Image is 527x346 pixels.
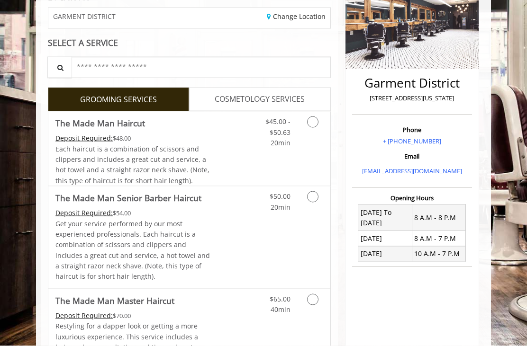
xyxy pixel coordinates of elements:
span: 20min [271,138,291,147]
b: The Made Man Master Haircut [55,294,174,307]
h3: Email [354,153,470,160]
button: Service Search [47,57,72,78]
div: $48.00 [55,133,213,143]
span: 20min [271,203,291,212]
span: This service needs some Advance to be paid before we block your appointment [55,208,113,217]
td: [DATE] [358,246,412,261]
span: $45.00 - $50.63 [265,117,291,136]
span: This service needs some Advance to be paid before we block your appointment [55,133,113,142]
td: [DATE] To [DATE] [358,205,412,231]
span: COSMETOLOGY SERVICES [215,93,305,106]
a: Change Location [267,12,326,21]
td: 8 A.M - 7 P.M [412,231,465,246]
div: SELECT A SERVICE [48,38,331,47]
div: $54.00 [55,208,213,218]
span: This service needs some Advance to be paid before we block your appointment [55,311,113,320]
b: The Made Man Haircut [55,116,145,130]
p: Get your service performed by our most experienced professionals. Each haircut is a combination o... [55,219,213,282]
span: GARMENT DISTRICT [53,13,116,20]
div: $70.00 [55,311,213,321]
a: [EMAIL_ADDRESS][DOMAIN_NAME] [362,167,462,175]
h3: Phone [354,126,470,133]
span: $50.00 [270,192,291,201]
td: [DATE] [358,231,412,246]
span: Each haircut is a combination of scissors and clippers and includes a great cut and service, a ho... [55,144,209,185]
span: $65.00 [270,294,291,303]
h2: Garment District [354,76,470,90]
p: [STREET_ADDRESS][US_STATE] [354,93,470,103]
td: 10 A.M - 7 P.M [412,246,465,261]
h3: Opening Hours [352,195,472,201]
a: + [PHONE_NUMBER] [383,137,441,145]
span: 40min [271,305,291,314]
td: 8 A.M - 8 P.M [412,205,465,231]
span: GROOMING SERVICES [80,94,157,106]
b: The Made Man Senior Barber Haircut [55,191,201,204]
